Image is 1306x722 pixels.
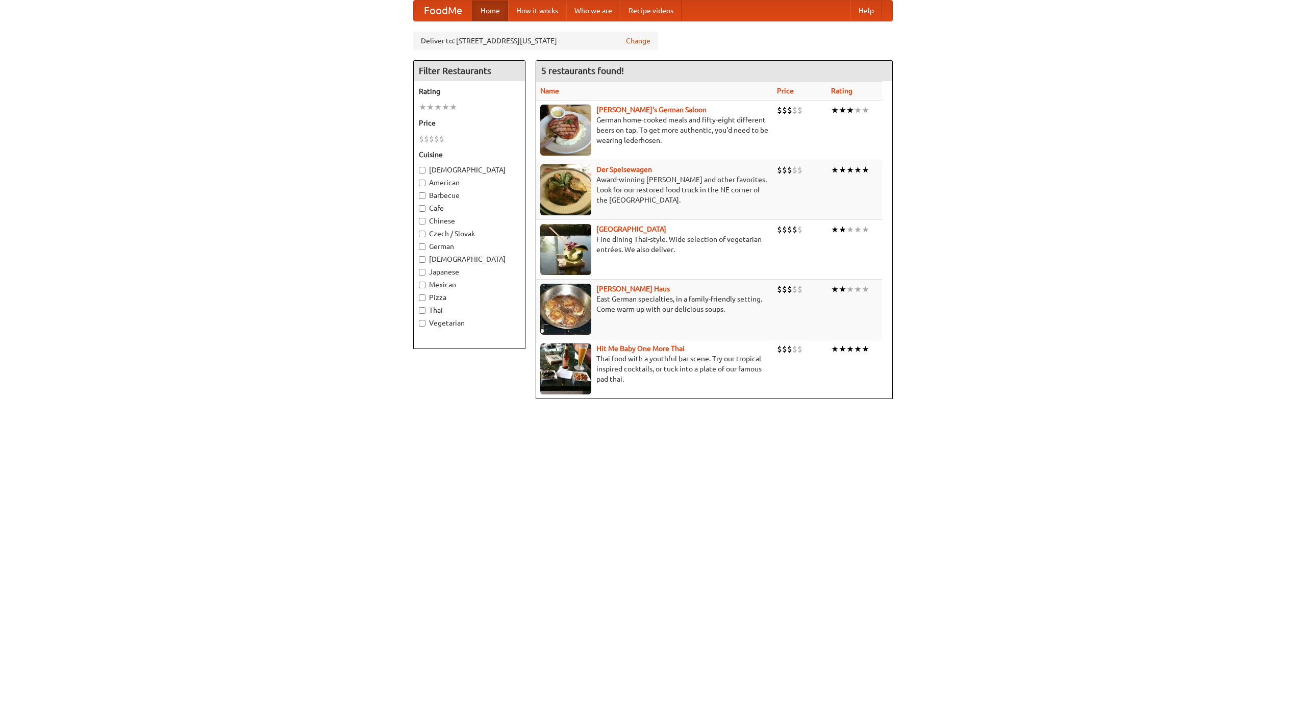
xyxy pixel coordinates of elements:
li: ★ [862,343,869,355]
input: Thai [419,307,425,314]
label: Vegetarian [419,318,520,328]
li: $ [792,105,797,116]
input: Barbecue [419,192,425,199]
li: $ [782,284,787,295]
li: $ [419,133,424,144]
li: ★ [442,102,449,113]
a: Rating [831,87,852,95]
a: Help [850,1,882,21]
label: Chinese [419,216,520,226]
img: esthers.jpg [540,105,591,156]
li: ★ [846,224,854,235]
input: Cafe [419,205,425,212]
label: [DEMOGRAPHIC_DATA] [419,254,520,264]
img: kohlhaus.jpg [540,284,591,335]
li: ★ [419,102,426,113]
li: $ [792,343,797,355]
h4: Filter Restaurants [414,61,525,81]
a: [PERSON_NAME] Haus [596,285,670,293]
li: $ [797,224,802,235]
li: $ [777,164,782,176]
label: Barbecue [419,190,520,201]
a: [GEOGRAPHIC_DATA] [596,225,666,233]
li: $ [782,343,787,355]
label: Thai [419,305,520,315]
li: $ [429,133,434,144]
li: ★ [831,224,839,235]
p: East German specialties, in a family-friendly setting. Come warm up with our delicious soups. [540,294,769,314]
li: $ [787,105,792,116]
a: Change [626,36,650,46]
li: $ [424,133,429,144]
li: $ [777,284,782,295]
li: ★ [846,343,854,355]
p: Thai food with a youthful bar scene. Try our tropical inspired cocktails, or tuck into a plate of... [540,354,769,384]
p: German home-cooked meals and fifty-eight different beers on tap. To get more authentic, you'd nee... [540,115,769,145]
li: $ [782,164,787,176]
li: ★ [846,284,854,295]
li: ★ [854,105,862,116]
label: American [419,178,520,188]
a: Hit Me Baby One More Thai [596,344,685,353]
p: Fine dining Thai-style. Wide selection of vegetarian entrées. We also deliver. [540,234,769,255]
a: Recipe videos [620,1,682,21]
li: ★ [831,164,839,176]
input: Chinese [419,218,425,225]
li: $ [792,164,797,176]
input: Mexican [419,282,425,288]
div: Deliver to: [STREET_ADDRESS][US_STATE] [413,32,658,50]
input: Czech / Slovak [419,231,425,237]
li: $ [797,164,802,176]
li: $ [792,224,797,235]
a: [PERSON_NAME]'s German Saloon [596,106,707,114]
li: ★ [862,284,869,295]
li: $ [777,105,782,116]
li: ★ [831,105,839,116]
li: ★ [862,105,869,116]
li: ★ [426,102,434,113]
li: $ [782,105,787,116]
li: $ [787,284,792,295]
li: $ [439,133,444,144]
li: ★ [839,343,846,355]
label: German [419,241,520,252]
input: [DEMOGRAPHIC_DATA] [419,256,425,263]
a: Name [540,87,559,95]
li: $ [797,284,802,295]
li: $ [777,343,782,355]
li: ★ [839,164,846,176]
a: FoodMe [414,1,472,21]
a: How it works [508,1,566,21]
li: $ [797,105,802,116]
li: $ [797,343,802,355]
a: Home [472,1,508,21]
li: $ [787,164,792,176]
input: German [419,243,425,250]
li: $ [434,133,439,144]
a: Der Speisewagen [596,165,652,173]
input: Vegetarian [419,320,425,327]
li: ★ [839,224,846,235]
label: Pizza [419,292,520,303]
input: American [419,180,425,186]
li: ★ [846,164,854,176]
li: ★ [449,102,457,113]
label: Mexican [419,280,520,290]
h5: Cuisine [419,150,520,160]
li: $ [787,224,792,235]
label: [DEMOGRAPHIC_DATA] [419,165,520,175]
p: Award-winning [PERSON_NAME] and other favorites. Look for our restored food truck in the NE corne... [540,175,769,205]
li: ★ [434,102,442,113]
a: Price [777,87,794,95]
li: ★ [831,284,839,295]
h5: Price [419,118,520,128]
li: ★ [854,224,862,235]
a: Who we are [566,1,620,21]
ng-pluralize: 5 restaurants found! [541,66,624,76]
li: ★ [854,164,862,176]
li: ★ [862,224,869,235]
